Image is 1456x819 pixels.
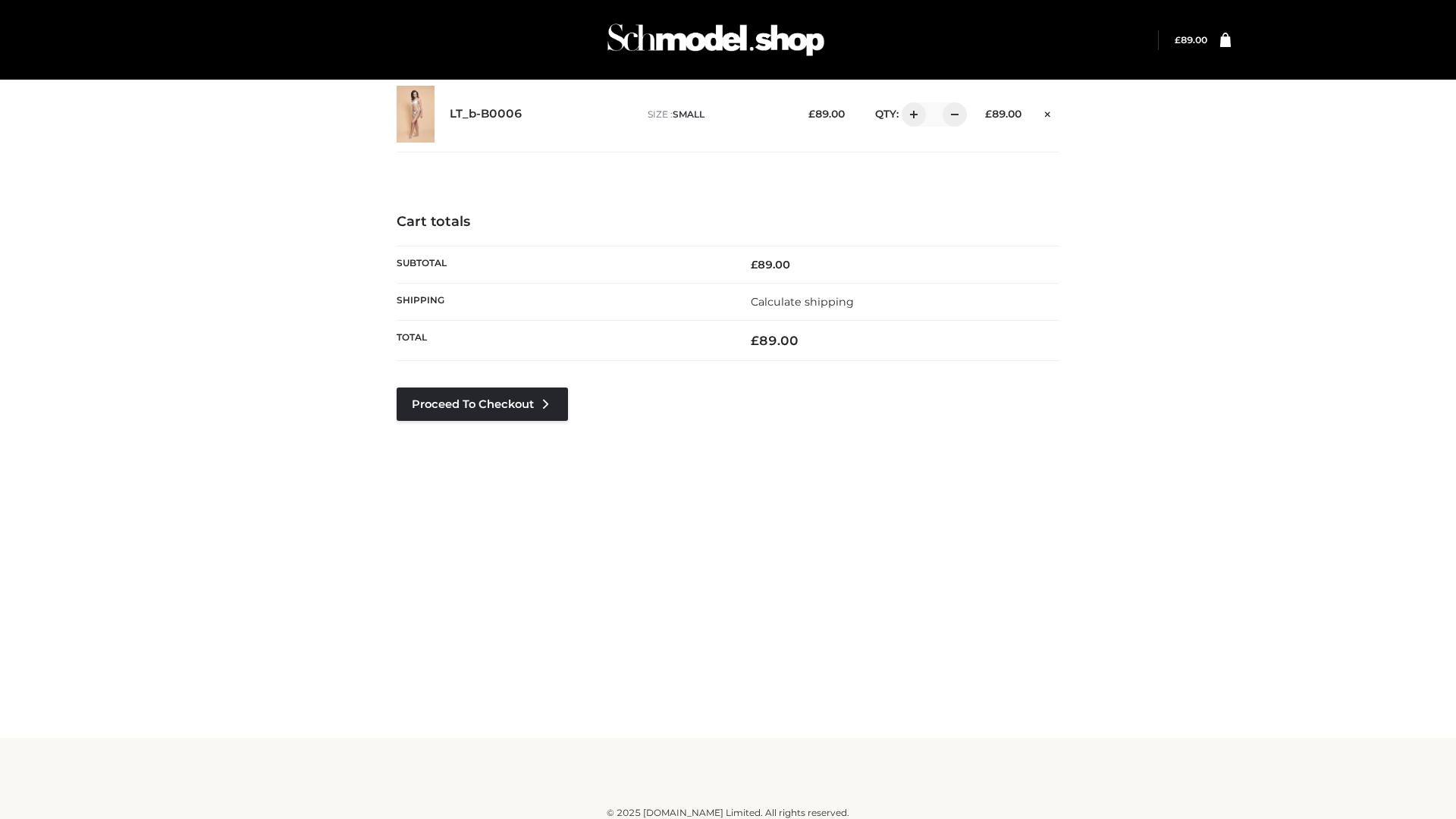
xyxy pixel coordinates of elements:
bdi: 89.00 [751,258,790,271]
a: LT_b-B0006 [450,107,522,121]
a: £89.00 [1175,34,1207,45]
th: Shipping [397,283,728,320]
h4: Cart totals [397,214,1059,231]
span: £ [1175,34,1181,45]
bdi: 89.00 [808,108,845,120]
span: SMALL [673,108,704,120]
bdi: 89.00 [1175,34,1207,45]
a: Remove this item [1037,102,1059,122]
span: £ [808,108,815,120]
p: size : [648,108,785,121]
span: £ [751,258,758,271]
th: Subtotal [397,246,728,283]
bdi: 89.00 [751,333,799,348]
th: Total [397,321,728,361]
a: Calculate shipping [751,295,854,309]
bdi: 89.00 [985,108,1021,120]
img: Schmodel Admin 964 [602,10,830,70]
a: Proceed to Checkout [397,388,568,421]
span: £ [751,333,759,348]
div: QTY: [860,102,962,127]
span: £ [985,108,992,120]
